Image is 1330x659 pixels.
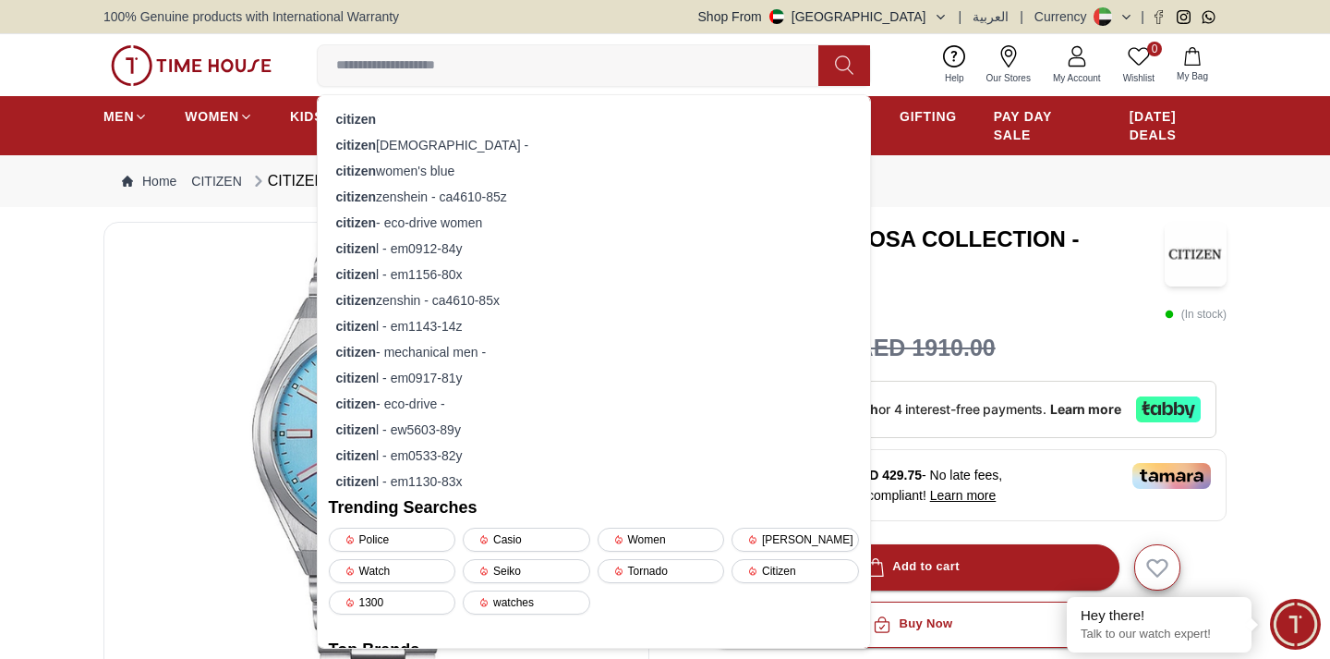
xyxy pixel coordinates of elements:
div: Chat Widget [1270,599,1321,650]
strong: citizen [336,293,377,308]
img: Tamara [1132,463,1211,489]
span: GIFTING [900,107,957,126]
div: l - em1143-14z [329,313,859,339]
span: | [1141,7,1144,26]
strong: citizen [336,112,377,127]
div: Or split in 4 payments of - No late fees, [DEMOGRAPHIC_DATA] compliant! [704,449,1227,521]
strong: citizen [336,345,377,360]
span: [DATE] DEALS [1130,107,1227,144]
button: Buy Now [704,602,1119,648]
div: women's blue [329,158,859,184]
a: Facebook [1152,10,1166,24]
div: Buy Now [869,614,952,635]
div: [PERSON_NAME] [731,528,859,552]
div: Seiko [463,559,590,583]
div: zenshein - ca4610-85z [329,184,859,210]
h2: Trending Searches [329,494,859,520]
a: Whatsapp [1202,10,1215,24]
div: Hey there! [1081,606,1238,625]
span: | [959,7,962,26]
strong: citizen [336,267,377,282]
strong: citizen [336,138,377,153]
span: MEN [103,107,134,126]
strong: citizen [336,448,377,463]
strong: citizen [336,397,377,411]
a: Help [934,42,975,89]
div: Women [598,528,725,552]
div: - eco-drive - [329,391,859,417]
a: GIFTING [900,100,957,133]
strong: citizen [336,371,377,385]
a: CITIZEN [191,172,241,190]
img: United Arab Emirates [769,9,784,24]
a: KIDS [290,100,337,133]
div: - eco-drive women [329,210,859,236]
div: [DEMOGRAPHIC_DATA] - [329,132,859,158]
span: Wishlist [1116,71,1162,85]
strong: citizen [336,164,377,178]
div: l - em0533-82y [329,443,859,469]
button: Add to cart [704,544,1119,591]
div: - mechanical men - [329,339,859,365]
button: العربية [973,7,1009,26]
div: zenshin - ca4610-85x [329,287,859,313]
strong: citizen [336,474,377,489]
div: Citizen [731,559,859,583]
a: PAY DAY SALE [994,100,1093,152]
p: Talk to our watch expert! [1081,627,1238,642]
div: Casio [463,528,590,552]
strong: citizen [336,319,377,334]
h3: CITIZEN - TSUYOSA COLLECTION - NJ0151-53L [704,225,1165,284]
div: CITIZEN - TSUYOSA COLLECTION - NJ0151-53L [249,170,600,192]
a: WOMEN [185,100,253,133]
div: Add to cart [863,556,960,578]
span: PAY DAY SALE [994,107,1093,144]
div: 1300 [329,591,456,615]
div: l - ew5603-89y [329,417,859,443]
span: AED 429.75 [852,468,922,482]
span: | [1020,7,1023,26]
span: KIDS [290,107,323,126]
strong: citizen [336,422,377,437]
button: Shop From[GEOGRAPHIC_DATA] [698,7,948,26]
div: l - em0912-84y [329,236,859,262]
div: Currency [1034,7,1094,26]
img: ... [111,45,272,86]
a: Home [122,172,176,190]
div: l - em1156-80x [329,262,859,287]
span: WOMEN [185,107,239,126]
a: MEN [103,100,148,133]
strong: citizen [336,215,377,230]
a: Our Stores [975,42,1042,89]
img: CITIZEN - TSUYOSA COLLECTION - NJ0151-53L [1165,222,1227,287]
span: Help [937,71,972,85]
span: 0 [1147,42,1162,56]
span: Our Stores [979,71,1038,85]
a: Instagram [1177,10,1191,24]
span: My Account [1046,71,1108,85]
span: 100% Genuine products with International Warranty [103,7,399,26]
button: My Bag [1166,43,1219,87]
nav: Breadcrumb [103,155,1227,207]
a: [DATE] DEALS [1130,100,1227,152]
div: Tornado [598,559,725,583]
p: ( In stock ) [1165,305,1227,323]
strong: citizen [336,241,377,256]
div: l - em0917-81y [329,365,859,391]
div: Watch [329,559,456,583]
a: 0Wishlist [1112,42,1166,89]
div: watches [463,591,590,615]
strong: citizen [336,189,377,204]
h3: AED 1910.00 [857,331,996,366]
span: Learn more [930,488,997,503]
span: My Bag [1169,69,1215,83]
div: l - em1130-83x [329,469,859,494]
div: Police [329,528,456,552]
